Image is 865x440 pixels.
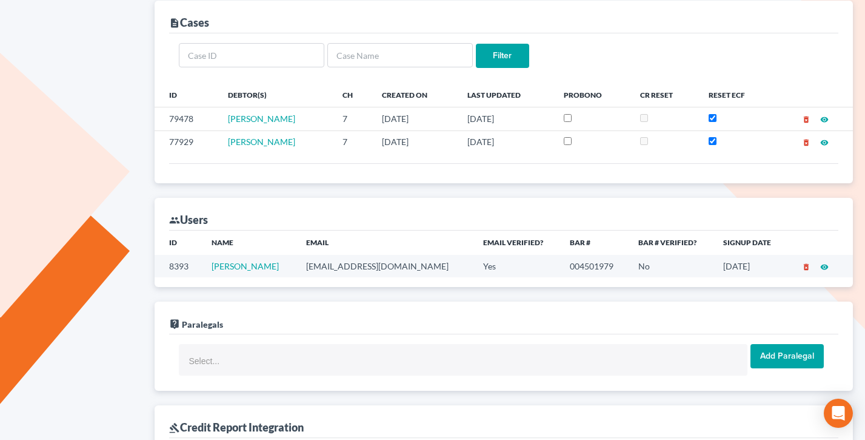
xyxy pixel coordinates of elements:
[820,138,829,147] i: visibility
[802,137,810,147] a: delete_forever
[560,231,629,255] th: Bar #
[296,231,473,255] th: Email
[169,420,304,435] div: Credit Report Integration
[820,113,829,124] a: visibility
[212,261,279,271] a: [PERSON_NAME]
[820,137,829,147] a: visibility
[202,231,296,255] th: Name
[458,83,554,107] th: Last Updated
[802,261,810,271] a: delete_forever
[296,255,473,277] td: [EMAIL_ADDRESS][DOMAIN_NAME]
[327,43,473,67] input: Case Name
[372,107,458,130] td: [DATE]
[228,113,295,124] a: [PERSON_NAME]
[169,18,180,29] i: description
[630,83,700,107] th: CR Reset
[476,44,529,68] input: Filter
[155,231,202,255] th: ID
[218,83,333,107] th: Debtor(s)
[820,115,829,124] i: visibility
[554,83,630,107] th: ProBono
[629,255,713,277] td: No
[629,231,713,255] th: Bar # Verified?
[169,212,208,227] div: Users
[820,263,829,271] i: visibility
[713,231,787,255] th: Signup Date
[228,137,295,147] a: [PERSON_NAME]
[155,107,219,130] td: 79478
[155,130,219,154] td: 77929
[750,344,824,368] input: Add Paralegal
[802,138,810,147] i: delete_forever
[372,83,458,107] th: Created On
[560,255,629,277] td: 004501979
[820,261,829,271] a: visibility
[699,83,773,107] th: Reset ECF
[802,113,810,124] a: delete_forever
[169,319,180,330] i: live_help
[473,255,560,277] td: Yes
[802,115,810,124] i: delete_forever
[802,263,810,271] i: delete_forever
[372,130,458,154] td: [DATE]
[333,83,372,107] th: Ch
[169,215,180,226] i: group
[473,231,560,255] th: Email Verified?
[182,319,223,330] span: Paralegals
[458,107,554,130] td: [DATE]
[333,107,372,130] td: 7
[169,15,209,30] div: Cases
[155,255,202,277] td: 8393
[169,422,180,433] i: gavel
[333,130,372,154] td: 7
[155,83,219,107] th: ID
[824,399,853,428] div: Open Intercom Messenger
[713,255,787,277] td: [DATE]
[179,43,324,67] input: Case ID
[458,130,554,154] td: [DATE]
